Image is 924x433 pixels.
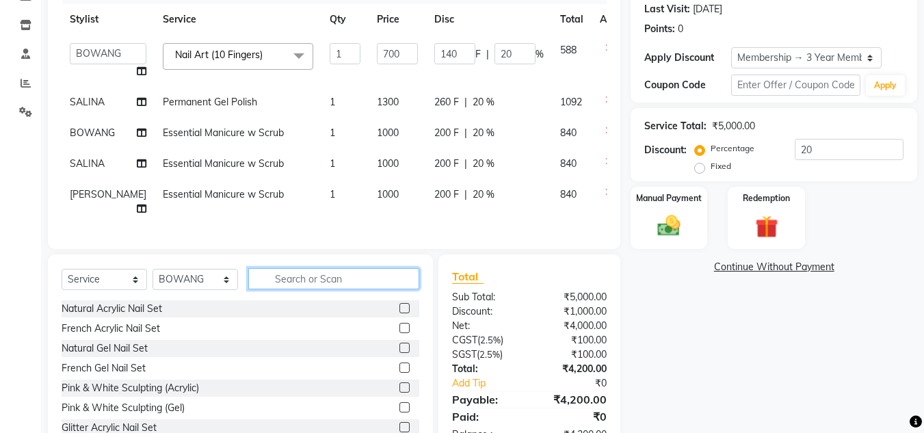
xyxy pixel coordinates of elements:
[442,304,529,319] div: Discount:
[644,143,687,157] div: Discount:
[473,126,494,140] span: 20 %
[442,391,529,408] div: Payable:
[693,2,722,16] div: [DATE]
[442,333,529,347] div: ( )
[369,4,426,35] th: Price
[560,96,582,108] span: 1092
[163,96,257,108] span: Permanent Gel Polish
[644,2,690,16] div: Last Visit:
[529,304,617,319] div: ₹1,000.00
[70,188,146,200] span: [PERSON_NAME]
[473,157,494,171] span: 20 %
[330,188,335,200] span: 1
[678,22,683,36] div: 0
[529,408,617,425] div: ₹0
[377,127,399,139] span: 1000
[330,96,335,108] span: 1
[175,49,263,61] span: Nail Art (10 Fingers)
[464,95,467,109] span: |
[321,4,369,35] th: Qty
[442,347,529,362] div: ( )
[434,187,459,202] span: 200 F
[529,347,617,362] div: ₹100.00
[434,95,459,109] span: 260 F
[377,188,399,200] span: 1000
[529,290,617,304] div: ₹5,000.00
[62,341,148,356] div: Natural Gel Nail Set
[330,127,335,139] span: 1
[644,51,730,65] div: Apply Discount
[263,49,269,61] a: x
[62,302,162,316] div: Natural Acrylic Nail Set
[464,187,467,202] span: |
[480,334,501,345] span: 2.5%
[529,333,617,347] div: ₹100.00
[529,362,617,376] div: ₹4,200.00
[70,96,105,108] span: SALINA
[711,142,754,155] label: Percentage
[743,192,790,205] label: Redemption
[330,157,335,170] span: 1
[442,290,529,304] div: Sub Total:
[426,4,552,35] th: Disc
[644,119,707,133] div: Service Total:
[486,47,489,62] span: |
[62,4,155,35] th: Stylist
[560,127,577,139] span: 840
[644,22,675,36] div: Points:
[434,126,459,140] span: 200 F
[377,157,399,170] span: 1000
[163,127,284,139] span: Essential Manicure w Scrub
[712,119,755,133] div: ₹5,000.00
[560,44,577,56] span: 588
[442,319,529,333] div: Net:
[650,213,687,239] img: _cash.svg
[163,188,284,200] span: Essential Manicure w Scrub
[636,192,702,205] label: Manual Payment
[442,362,529,376] div: Total:
[529,319,617,333] div: ₹4,000.00
[163,157,284,170] span: Essential Manicure w Scrub
[442,376,544,391] a: Add Tip
[442,408,529,425] div: Paid:
[560,157,577,170] span: 840
[464,126,467,140] span: |
[633,260,914,274] a: Continue Without Payment
[155,4,321,35] th: Service
[464,157,467,171] span: |
[475,47,481,62] span: F
[552,4,592,35] th: Total
[452,348,477,360] span: SGST
[62,401,185,415] div: Pink & White Sculpting (Gel)
[748,213,785,241] img: _gift.svg
[711,160,731,172] label: Fixed
[592,4,637,35] th: Action
[644,78,730,92] div: Coupon Code
[377,96,399,108] span: 1300
[479,349,500,360] span: 2.5%
[866,75,905,96] button: Apply
[544,376,618,391] div: ₹0
[452,334,477,346] span: CGST
[529,391,617,408] div: ₹4,200.00
[70,127,115,139] span: BOWANG
[473,95,494,109] span: 20 %
[473,187,494,202] span: 20 %
[248,268,419,289] input: Search or Scan
[560,188,577,200] span: 840
[70,157,105,170] span: SALINA
[536,47,544,62] span: %
[62,322,160,336] div: French Acrylic Nail Set
[62,361,146,376] div: French Gel Nail Set
[62,381,199,395] div: Pink & White Sculpting (Acrylic)
[731,75,860,96] input: Enter Offer / Coupon Code
[452,270,484,284] span: Total
[434,157,459,171] span: 200 F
